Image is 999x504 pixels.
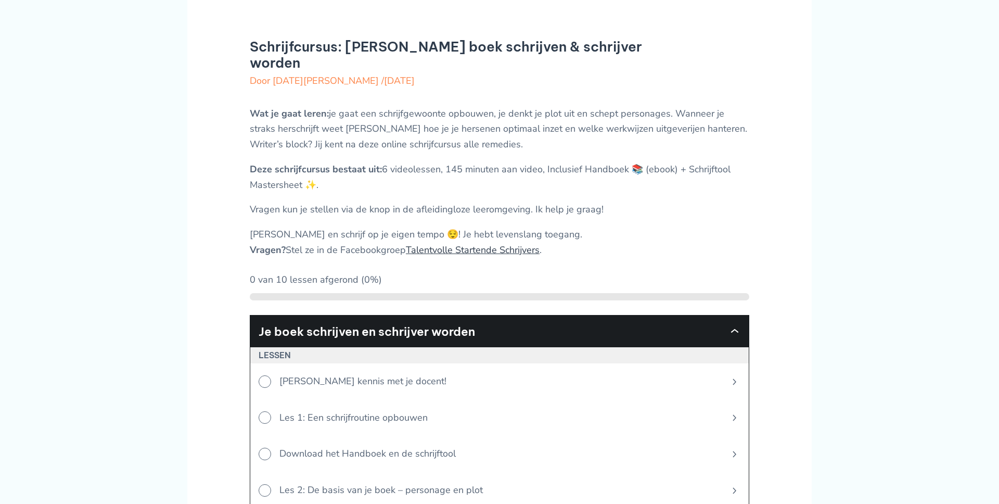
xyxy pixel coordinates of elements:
span: [DATE][PERSON_NAME] [273,74,379,87]
h3: Lessen [250,347,749,363]
div: 0 van 10 lessen afgerond (0%) [250,272,749,288]
div: Door / [250,74,749,87]
span: [DATE] [384,74,415,87]
strong: Vragen? [250,244,286,256]
h1: Schrijfcursus: [PERSON_NAME] boek schrijven & schrijver worden [250,39,671,71]
strong: Wat je gaat leren: [250,107,329,120]
a: [PERSON_NAME] kennis met je docent! [250,363,749,400]
p: Vragen kun je stellen via de knop in de afleidingloze leeromgeving. Ik help je graag! [250,202,749,218]
strong: Deze schrijfcursus bestaat uit: [250,163,382,175]
span: Download het Handboek en de schrijftool [271,436,720,472]
a: Les 1: Een schrijfroutine opbouwen [250,400,749,436]
span: Les 1: Een schrijfroutine opbouwen [271,400,720,436]
a: Download het Handboek en de schrijftool [250,436,749,472]
p: je gaat een schrijfgewoonte opbouwen, je denkt je plot uit en schept personages. Wanneer je strak... [250,106,749,153]
a: [DATE][PERSON_NAME] [273,74,381,87]
span: [PERSON_NAME] kennis met je docent! [271,363,720,400]
p: [PERSON_NAME] en schrijf op je eigen tempo 😌! Je hebt levenslang toegang. Stel ze in de Facebookg... [250,227,749,258]
h2: Je boek schrijven en schrijver worden [259,324,721,339]
p: 6 videolessen, 145 minuten aan video, Inclusief Handboek 📚 (ebook) + Schrijftool Mastersheet ✨. [250,162,749,193]
a: Talentvolle Startende Schrijvers [406,244,540,256]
